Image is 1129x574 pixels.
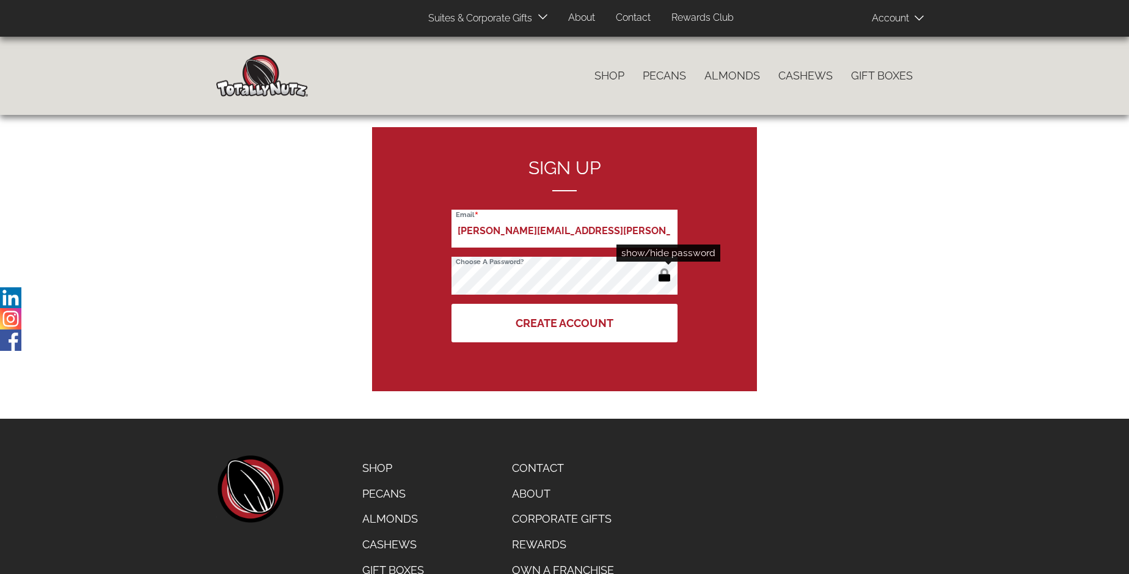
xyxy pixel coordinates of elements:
a: Gift Boxes [842,63,922,89]
div: show/hide password [616,245,720,262]
a: Rewards Club [662,6,743,30]
a: Pecans [353,481,433,507]
button: Create Account [451,304,678,342]
a: Corporate Gifts [503,506,623,532]
a: home [216,455,283,523]
a: Rewards [503,532,623,557]
h2: Sign up [451,158,678,191]
a: About [503,481,623,507]
input: Email [451,210,678,248]
a: Shop [353,455,433,481]
a: Shop [585,63,634,89]
a: Almonds [353,506,433,532]
a: Contact [607,6,660,30]
a: Contact [503,455,623,481]
a: Pecans [634,63,695,89]
img: Home [216,55,308,97]
a: Suites & Corporate Gifts [419,7,536,31]
a: About [559,6,604,30]
a: Cashews [769,63,842,89]
a: Almonds [695,63,769,89]
a: Cashews [353,532,433,557]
